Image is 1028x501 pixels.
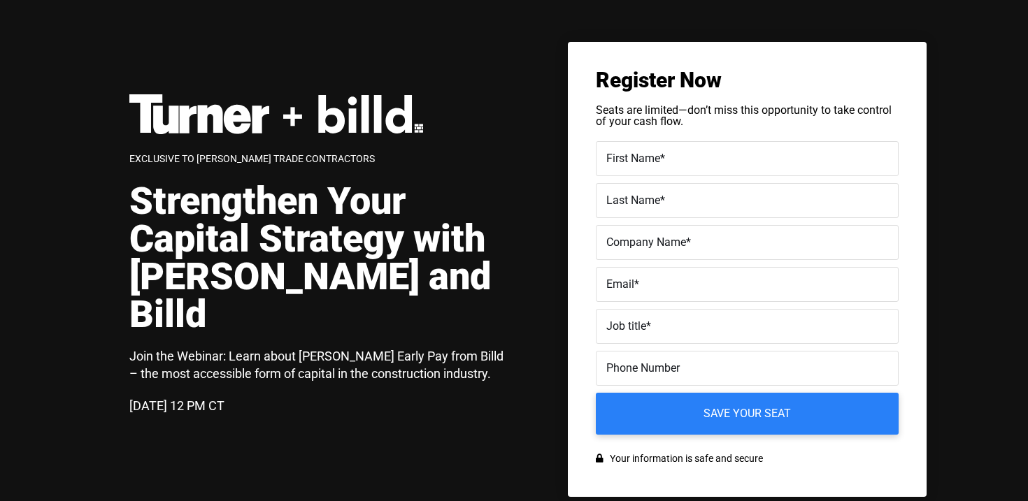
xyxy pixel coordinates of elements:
span: Phone Number [606,361,680,375]
h1: Strengthen Your Capital Strategy with [PERSON_NAME] and Billd [129,182,514,333]
span: Email [606,277,634,291]
input: Save your seat [596,393,899,435]
span: Company Name [606,235,686,249]
span: Exclusive to [PERSON_NAME] Trade Contractors [129,153,375,164]
span: [DATE] 12 PM CT [129,398,224,413]
span: Job title [606,319,646,333]
span: Your information is safe and secure [606,449,763,469]
h3: Register Now [596,70,899,91]
span: Last Name [606,194,660,207]
p: Seats are limited—don’t miss this opportunity to take control of your cash flow. [596,105,899,127]
h3: Join the Webinar: Learn about [PERSON_NAME] Early Pay from Billd – the most accessible form of ca... [129,347,514,382]
span: First Name [606,152,660,165]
